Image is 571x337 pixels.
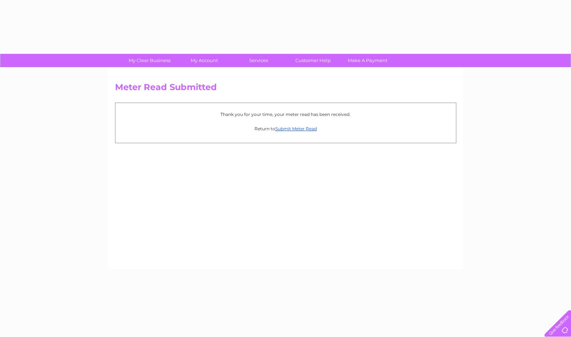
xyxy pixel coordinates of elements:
[115,82,456,96] h2: Meter Read Submitted
[275,126,317,131] a: Submit Meter Read
[120,54,179,67] a: My Clear Business
[229,54,288,67] a: Services
[175,54,234,67] a: My Account
[338,54,397,67] a: Make A Payment
[119,111,452,118] p: Thank you for your time, your meter read has been received.
[119,125,452,132] p: Return to
[284,54,343,67] a: Customer Help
